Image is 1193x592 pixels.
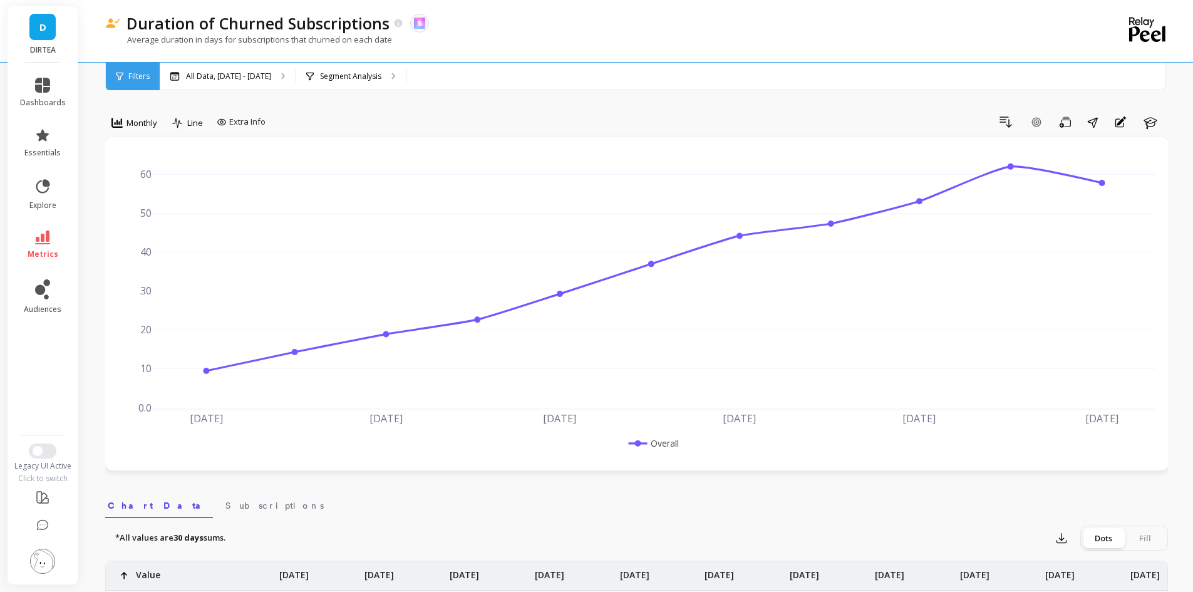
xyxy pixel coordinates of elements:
p: [DATE] [620,561,649,581]
p: [DATE] [364,561,394,581]
p: *All values are sums. [115,532,225,544]
div: Legacy UI Active [8,461,78,471]
img: header icon [105,18,120,29]
img: profile picture [30,549,55,574]
nav: Tabs [105,489,1168,518]
p: [DATE] [450,561,479,581]
p: [DATE] [535,561,564,581]
img: api.skio.svg [414,18,425,29]
span: Line [187,117,203,129]
span: explore [29,200,56,210]
div: Dots [1083,528,1124,548]
p: [DATE] [875,561,904,581]
span: metrics [28,249,58,259]
p: [DATE] [790,561,819,581]
button: Switch to New UI [29,444,56,459]
p: [DATE] [1130,561,1160,581]
span: Subscriptions [225,499,324,512]
p: Average duration in days for subscriptions that churned on each date [105,34,392,45]
p: [DATE] [279,561,309,581]
div: Fill [1124,528,1165,548]
p: Segment Analysis [320,71,381,81]
span: Chart Data [108,499,210,512]
span: essentials [24,148,61,158]
p: [DATE] [960,561,989,581]
span: dashboards [20,98,66,108]
div: Click to switch [8,474,78,484]
p: All Data, [DATE] - [DATE] [186,71,271,81]
span: Monthly [127,117,157,129]
p: DIRTEA [20,45,66,55]
span: Filters [128,71,150,81]
p: [DATE] [1045,561,1075,581]
span: audiences [24,304,61,314]
strong: 30 days [173,532,204,543]
span: Extra Info [229,116,266,128]
p: [DATE] [705,561,734,581]
p: Duration of Churned Subscriptions [127,13,390,34]
span: D [39,20,46,34]
p: Value [136,561,160,581]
